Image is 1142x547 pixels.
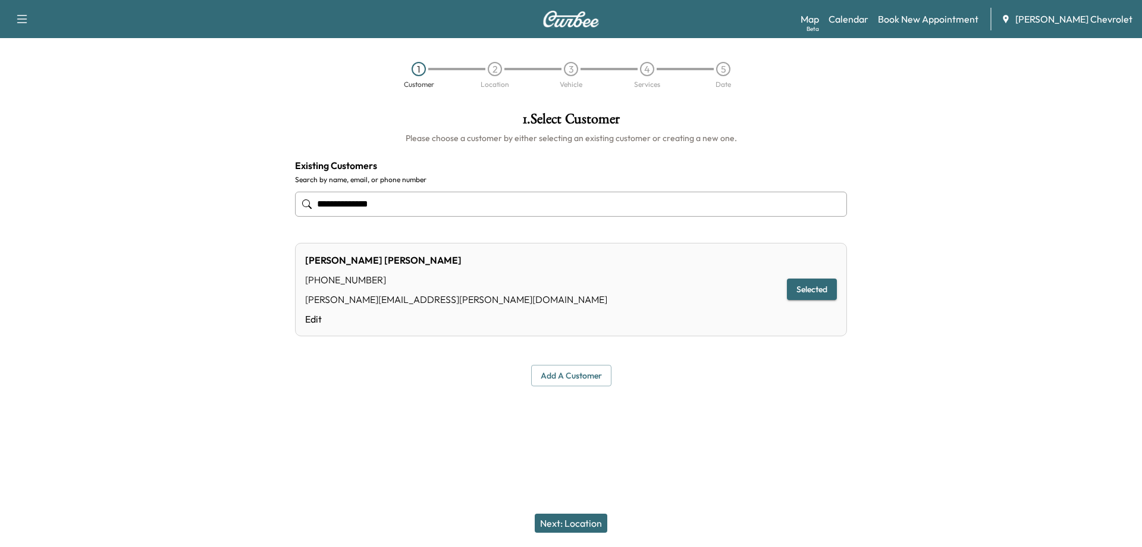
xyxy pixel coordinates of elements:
[801,12,819,26] a: MapBeta
[560,81,582,88] div: Vehicle
[488,62,502,76] div: 2
[305,312,607,326] a: Edit
[404,81,434,88] div: Customer
[295,175,847,185] label: Search by name, email, or phone number
[295,132,847,144] h6: Please choose a customer by either selecting an existing customer or creating a new one.
[787,279,837,301] button: Selected
[542,11,600,27] img: Curbee Logo
[535,514,607,533] button: Next: Location
[531,365,611,387] button: Add a customer
[295,158,847,173] h4: Existing Customers
[634,81,660,88] div: Services
[829,12,868,26] a: Calendar
[878,12,978,26] a: Book New Appointment
[564,62,578,76] div: 3
[305,273,607,287] div: [PHONE_NUMBER]
[716,62,730,76] div: 5
[1015,12,1132,26] span: [PERSON_NAME] Chevrolet
[295,112,847,132] h1: 1 . Select Customer
[807,24,819,33] div: Beta
[305,292,607,307] div: [PERSON_NAME][EMAIL_ADDRESS][PERSON_NAME][DOMAIN_NAME]
[481,81,509,88] div: Location
[305,253,607,267] div: [PERSON_NAME] [PERSON_NAME]
[716,81,731,88] div: Date
[640,62,654,76] div: 4
[412,62,426,76] div: 1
